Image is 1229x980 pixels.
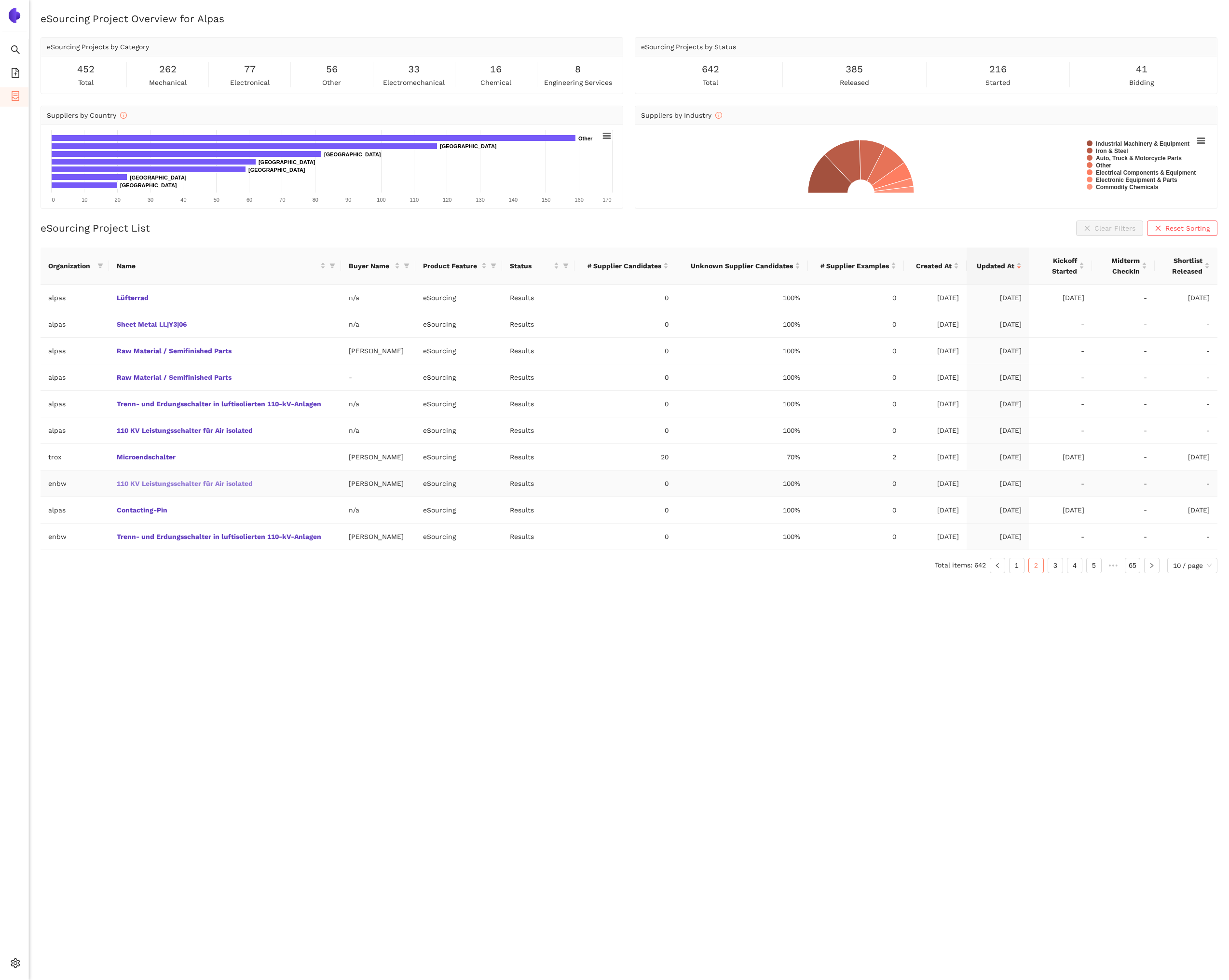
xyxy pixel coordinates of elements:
[808,417,904,444] td: 0
[1155,417,1217,444] td: -
[41,311,109,338] td: alpas
[1029,524,1092,550] td: -
[148,197,153,203] text: 30
[1155,285,1217,311] td: [DATE]
[989,62,1007,77] span: 216
[115,197,121,203] text: 20
[41,364,109,391] td: alpas
[574,391,676,417] td: 0
[415,248,502,285] th: this column's title is Product Feature,this column is sortable
[41,470,109,497] td: enbw
[502,285,574,311] td: Results
[574,197,583,203] text: 160
[1029,311,1092,338] td: -
[11,955,20,974] span: setting
[440,143,497,149] text: [GEOGRAPHIC_DATA]
[410,197,419,203] text: 110
[1092,311,1155,338] td: -
[489,259,498,273] span: filter
[1155,444,1217,470] td: [DATE]
[967,338,1029,364] td: [DATE]
[641,111,722,119] span: Suppliers by Industry
[967,311,1029,338] td: [DATE]
[502,497,574,524] td: Results
[676,444,808,470] td: 70%
[1092,524,1155,550] td: -
[1087,558,1101,573] a: 5
[1048,558,1063,573] a: 3
[341,524,416,550] td: [PERSON_NAME]
[502,311,574,338] td: Results
[11,88,20,107] span: container
[641,43,736,51] span: eSourcing Projects by Status
[341,248,416,285] th: this column's title is Buyer Name,this column is sortable
[41,524,109,550] td: enbw
[1029,285,1092,311] td: [DATE]
[1144,558,1160,573] button: right
[904,417,967,444] td: [DATE]
[990,558,1005,573] li: Previous Page
[808,311,904,338] td: 0
[676,338,808,364] td: 100%
[502,391,574,417] td: Results
[502,444,574,470] td: Results
[967,417,1029,444] td: [DATE]
[676,364,808,391] td: 100%
[846,62,863,77] span: 385
[1067,558,1082,573] li: 4
[415,285,502,311] td: eSourcing
[41,12,1217,26] h2: eSourcing Project Overview for Alpas
[974,261,1014,271] span: Updated At
[676,311,808,338] td: 100%
[1028,558,1044,573] li: 2
[702,62,719,77] span: 642
[1092,444,1155,470] td: -
[578,136,593,141] text: Other
[349,261,393,271] span: Buyer Name
[279,197,285,203] text: 70
[808,364,904,391] td: 0
[912,261,952,271] span: Created At
[341,285,416,311] td: n/a
[41,221,150,235] h2: eSourcing Project List
[676,417,808,444] td: 100%
[1037,255,1077,276] span: Kickoff Started
[415,364,502,391] td: eSourcing
[41,285,109,311] td: alpas
[1149,563,1155,568] span: right
[574,311,676,338] td: 0
[1147,221,1217,236] button: closeReset Sorting
[41,338,109,364] td: alpas
[542,197,550,203] text: 150
[383,77,445,88] span: electromechanical
[1155,338,1217,364] td: -
[510,261,552,271] span: Status
[502,470,574,497] td: Results
[47,111,127,119] span: Suppliers by Country
[1100,255,1140,276] span: Midterm Checkin
[117,261,318,271] span: Name
[326,62,338,77] span: 56
[808,470,904,497] td: 0
[676,391,808,417] td: 100%
[816,261,889,271] span: # Supplier Examples
[509,197,518,203] text: 140
[77,62,95,77] span: 452
[1029,470,1092,497] td: -
[1029,497,1092,524] td: [DATE]
[1092,248,1155,285] th: this column's title is Midterm Checkin,this column is sortable
[904,248,967,285] th: this column's title is Created At,this column is sortable
[1096,177,1177,183] text: Electronic Equipment & Parts
[1029,558,1043,573] a: 2
[1155,225,1161,233] span: close
[1029,417,1092,444] td: -
[904,470,967,497] td: [DATE]
[1155,364,1217,391] td: -
[967,285,1029,311] td: [DATE]
[808,497,904,524] td: 0
[1010,558,1024,573] a: 1
[1155,311,1217,338] td: -
[415,391,502,417] td: eSourcing
[1092,417,1155,444] td: -
[684,261,793,271] span: Unknown Supplier Candidates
